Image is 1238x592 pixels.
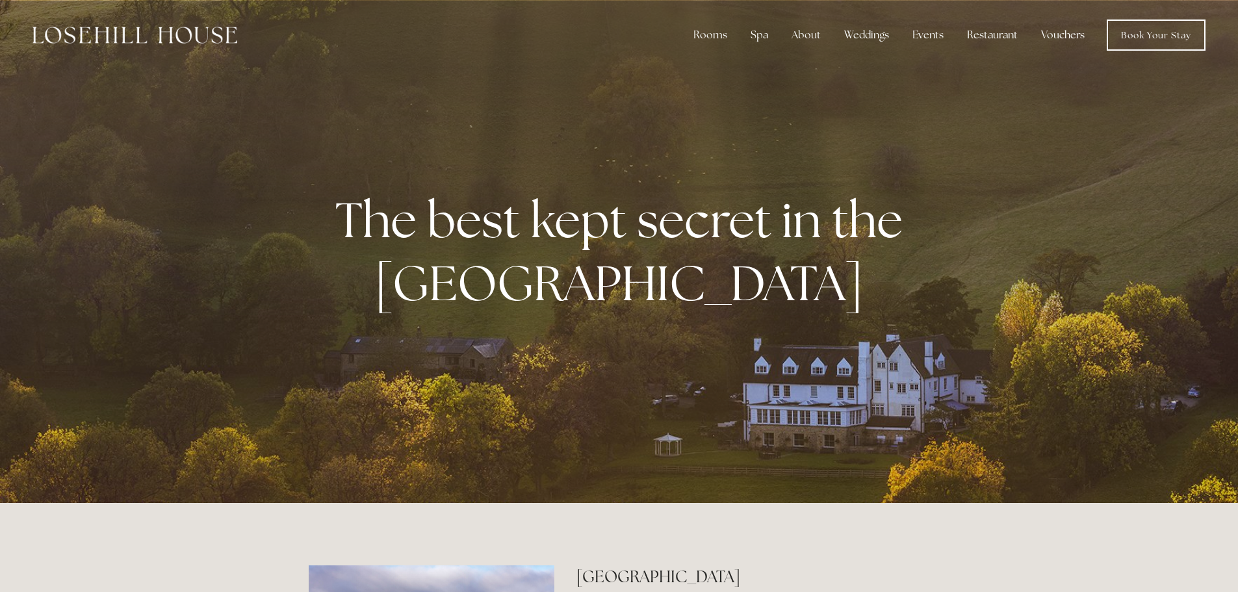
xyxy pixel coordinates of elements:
[902,22,954,48] div: Events
[683,22,738,48] div: Rooms
[32,27,237,44] img: Losehill House
[576,565,929,588] h2: [GEOGRAPHIC_DATA]
[1031,22,1095,48] a: Vouchers
[1107,19,1206,51] a: Book Your Stay
[335,188,913,315] strong: The best kept secret in the [GEOGRAPHIC_DATA]
[781,22,831,48] div: About
[957,22,1028,48] div: Restaurant
[740,22,779,48] div: Spa
[834,22,899,48] div: Weddings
